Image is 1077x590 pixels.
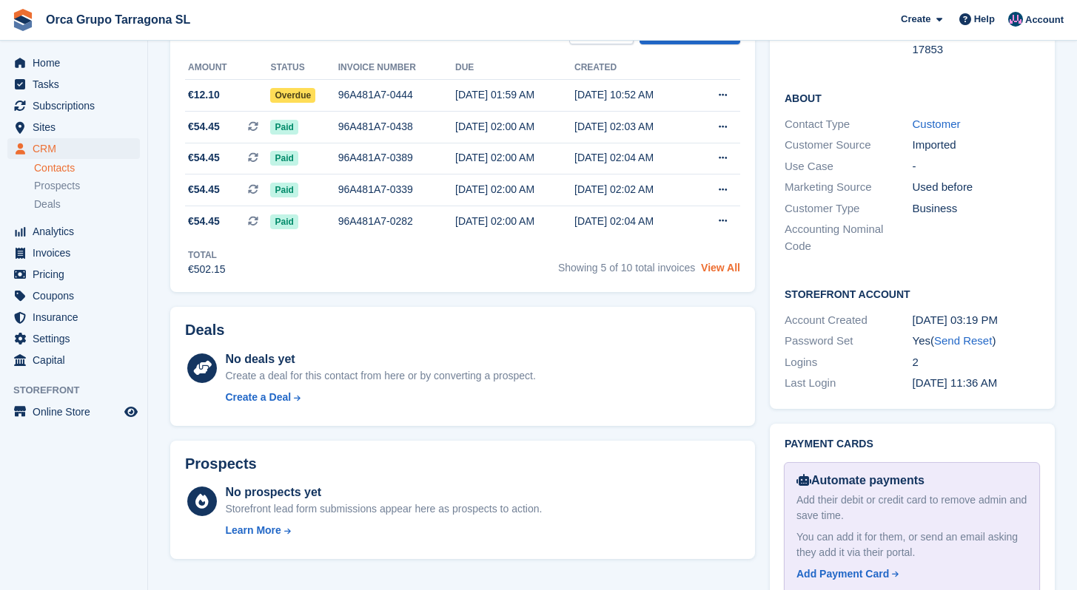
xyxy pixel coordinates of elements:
div: Add Payment Card [796,566,889,582]
h2: Storefront Account [785,286,1040,301]
a: menu [7,350,140,370]
div: No prospects yet [225,484,542,501]
span: Online Store [33,401,121,422]
span: Overdue [270,88,315,103]
span: Home [33,52,121,73]
span: Capital [33,350,121,370]
span: Deals [34,197,61,211]
div: Contact Type [785,116,913,133]
div: 2 [913,354,1041,371]
a: menu [7,285,140,306]
span: CRM [33,138,121,159]
div: Account Created [785,312,913,329]
a: Contacts [34,161,140,175]
a: menu [7,95,140,116]
div: Yes [913,333,1041,350]
div: Create a deal for this contact from here or by converting a prospect. [225,368,535,384]
div: Customer Source [785,137,913,154]
h2: Prospects [185,455,257,472]
div: [DATE] 02:00 AM [455,150,574,166]
div: Logins [785,354,913,371]
div: [DATE] 02:00 AM [455,182,574,197]
span: Storefront [13,383,147,398]
span: Coupons [33,285,121,306]
th: Due [455,56,574,80]
div: 96A481A7-0282 [338,214,455,229]
span: €54.45 [188,150,220,166]
div: Create a Deal [225,390,291,405]
span: Paid [270,151,298,166]
span: Subscriptions [33,95,121,116]
div: Total [188,248,226,262]
div: [DATE] 02:04 AM [574,214,694,229]
div: Password Set [785,333,913,350]
div: Learn More [225,523,281,538]
a: menu [7,401,140,422]
a: menu [7,138,140,159]
a: Preview store [122,403,140,421]
span: Analytics [33,221,121,242]
div: Business [913,200,1041,217]
div: Marketing Source [785,179,913,196]
span: €54.45 [188,119,220,135]
th: Amount [185,56,270,80]
div: [DATE] 10:52 AM [574,87,694,103]
a: menu [7,264,140,285]
div: No deals yet [225,350,535,368]
div: 96A481A7-0389 [338,150,455,166]
a: menu [7,221,140,242]
div: Used before [913,179,1041,196]
span: Account [1025,13,1064,27]
div: [DATE] 01:59 AM [455,87,574,103]
span: Paid [270,183,298,197]
a: Customer [913,118,961,130]
h2: Payment cards [785,438,1040,450]
span: €54.45 [188,214,220,229]
div: Accounting Nominal Code [785,221,913,254]
div: [DATE] 02:03 AM [574,119,694,135]
a: Learn More [225,523,542,538]
a: Create a Deal [225,390,535,405]
span: Tasks [33,74,121,95]
div: 96A481A7-0438 [338,119,455,135]
a: Orca Grupo Tarragona SL [40,7,196,32]
span: Sites [33,117,121,138]
span: €54.45 [188,182,220,197]
span: Create [901,12,930,27]
div: [DATE] 02:00 AM [455,119,574,135]
h2: Deals [185,322,224,339]
a: menu [7,74,140,95]
div: Last Login [785,375,913,392]
span: ( ) [930,334,996,347]
th: Status [270,56,338,80]
span: Invoices [33,243,121,263]
span: Showing 5 of 10 total invoices [558,262,695,274]
a: menu [7,307,140,328]
span: Paid [270,120,298,135]
a: menu [7,117,140,138]
div: You can add it for them, or send an email asking they add it via their portal. [796,529,1027,560]
div: Customer Type [785,200,913,217]
th: Created [574,56,694,80]
span: Pricing [33,264,121,285]
div: Use Case [785,158,913,175]
span: €12.10 [188,87,220,103]
div: [DATE] 02:02 AM [574,182,694,197]
span: Prospects [34,179,80,193]
div: - [913,158,1041,175]
div: Add their debit or credit card to remove admin and save time. [796,492,1027,523]
span: Settings [33,328,121,349]
div: [DATE] 02:04 AM [574,150,694,166]
img: ADMIN MANAGMENT [1008,12,1023,27]
div: Storefront lead form submissions appear here as prospects to action. [225,501,542,517]
a: menu [7,328,140,349]
div: 96A481A7-0339 [338,182,455,197]
div: 96A481A7-0444 [338,87,455,103]
time: 2025-01-17 10:36:59 UTC [913,376,998,389]
a: Prospects [34,178,140,194]
div: 17853 [913,41,1041,58]
span: Insurance [33,307,121,328]
div: Automate payments [796,472,1027,489]
a: Add Payment Card [796,566,1021,582]
div: [DATE] 02:00 AM [455,214,574,229]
